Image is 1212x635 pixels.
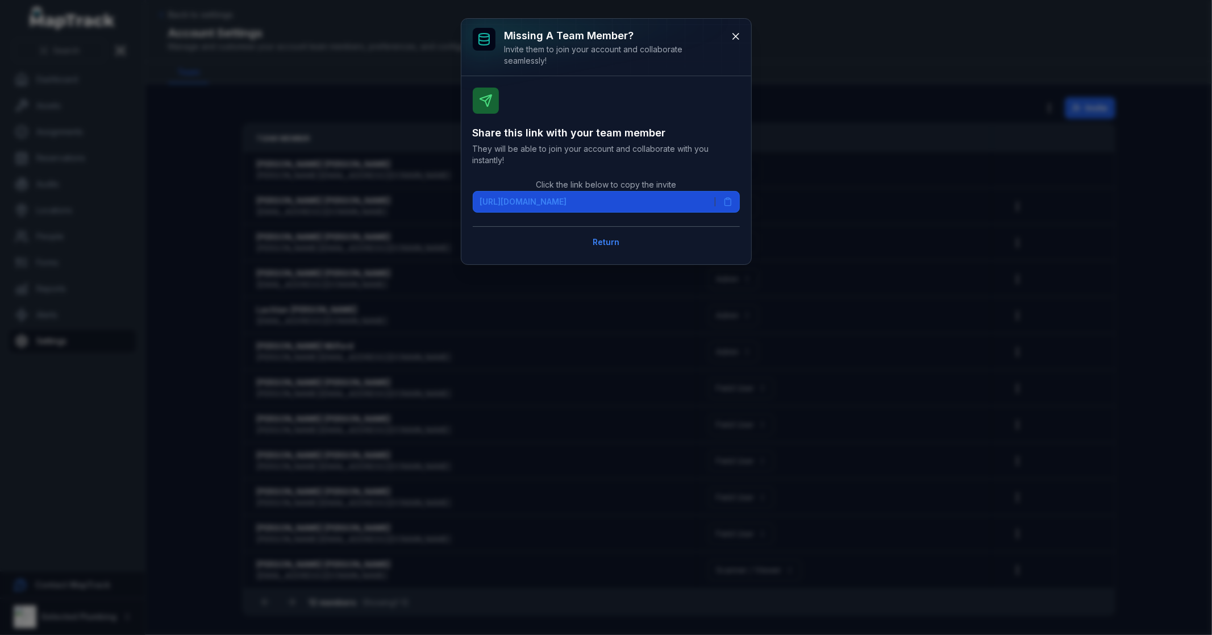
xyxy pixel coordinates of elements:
span: Click the link below to copy the invite [536,180,676,189]
span: They will be able to join your account and collaborate with you instantly! [473,143,740,166]
button: [URL][DOMAIN_NAME] [473,191,740,213]
h3: Missing a team member? [505,28,722,44]
h3: Share this link with your team member [473,125,740,141]
span: [URL][DOMAIN_NAME] [480,196,567,207]
button: Return [585,231,627,253]
div: Invite them to join your account and collaborate seamlessly! [505,44,722,67]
